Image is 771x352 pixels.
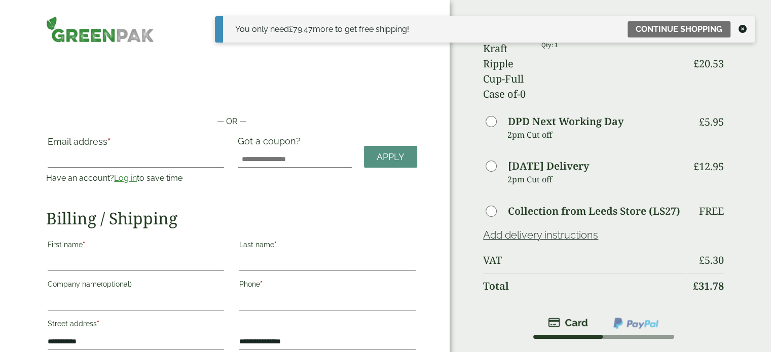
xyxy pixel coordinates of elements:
label: Company name [48,277,224,294]
img: 8oz Kraft Ripple Cup-Full Case of-0 [483,26,529,102]
p: 2pm Cut off [507,127,686,142]
th: Total [483,273,686,298]
label: Street address [48,317,224,334]
img: GreenPak Supplies [46,16,154,43]
a: Add delivery instructions [483,229,598,241]
a: Log in [114,173,137,183]
span: £ [289,24,293,34]
span: (optional) [101,280,132,288]
span: £ [693,160,699,173]
label: Phone [239,277,416,294]
abbr: required [107,136,111,147]
p: Free [699,205,724,217]
bdi: 12.95 [693,160,724,173]
abbr: required [97,320,99,328]
th: VAT [483,248,686,272]
span: £ [699,115,705,129]
bdi: 5.95 [699,115,724,129]
span: £ [693,57,699,70]
img: ppcp-gateway.png [612,317,659,330]
span: Apply [377,151,405,163]
label: Got a coupon? [238,136,305,151]
label: Last name [239,238,416,255]
label: Collection from Leeds Store (LS27) [508,206,680,216]
bdi: 31.78 [693,279,724,293]
label: First name [48,238,224,255]
abbr: required [83,241,85,249]
p: — OR — [46,115,417,128]
img: stripe.png [548,317,588,329]
p: 2pm Cut off [507,172,686,187]
bdi: 5.30 [699,253,724,267]
div: You only need more to get free shipping! [235,23,409,35]
p: Have an account? to save time [46,172,226,184]
label: DPD Next Working Day [508,116,623,127]
bdi: 20.53 [693,57,724,70]
span: £ [693,279,699,293]
label: Email address [48,137,224,151]
abbr: required [260,280,263,288]
abbr: required [274,241,277,249]
a: Apply [364,146,417,168]
h2: Billing / Shipping [46,209,417,228]
label: [DATE] Delivery [508,161,589,171]
span: £ [699,253,705,267]
a: Continue shopping [628,21,730,37]
iframe: Secure payment button frame [46,83,417,103]
span: 79.47 [289,24,313,34]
